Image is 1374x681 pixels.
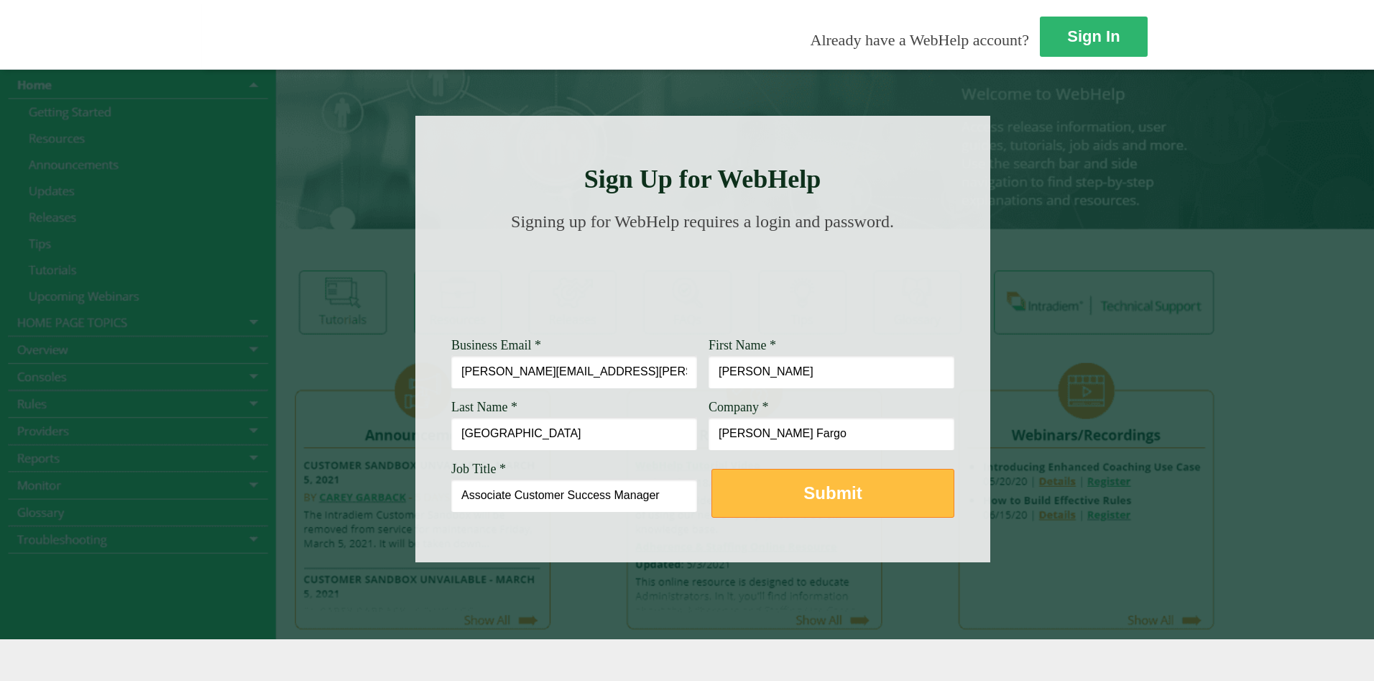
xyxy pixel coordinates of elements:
[709,338,776,352] span: First Name *
[451,462,506,476] span: Job Title *
[1040,17,1148,57] a: Sign In
[811,31,1029,49] span: Already have a WebHelp account?
[584,165,821,193] strong: Sign Up for WebHelp
[511,212,894,231] span: Signing up for WebHelp requires a login and password.
[711,469,954,518] button: Submit
[803,483,862,503] strong: Submit
[709,400,769,414] span: Company *
[451,400,517,414] span: Last Name *
[1067,27,1120,45] strong: Sign In
[460,246,946,318] img: Need Credentials? Sign up below. Have Credentials? Use the sign-in button.
[451,338,541,352] span: Business Email *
